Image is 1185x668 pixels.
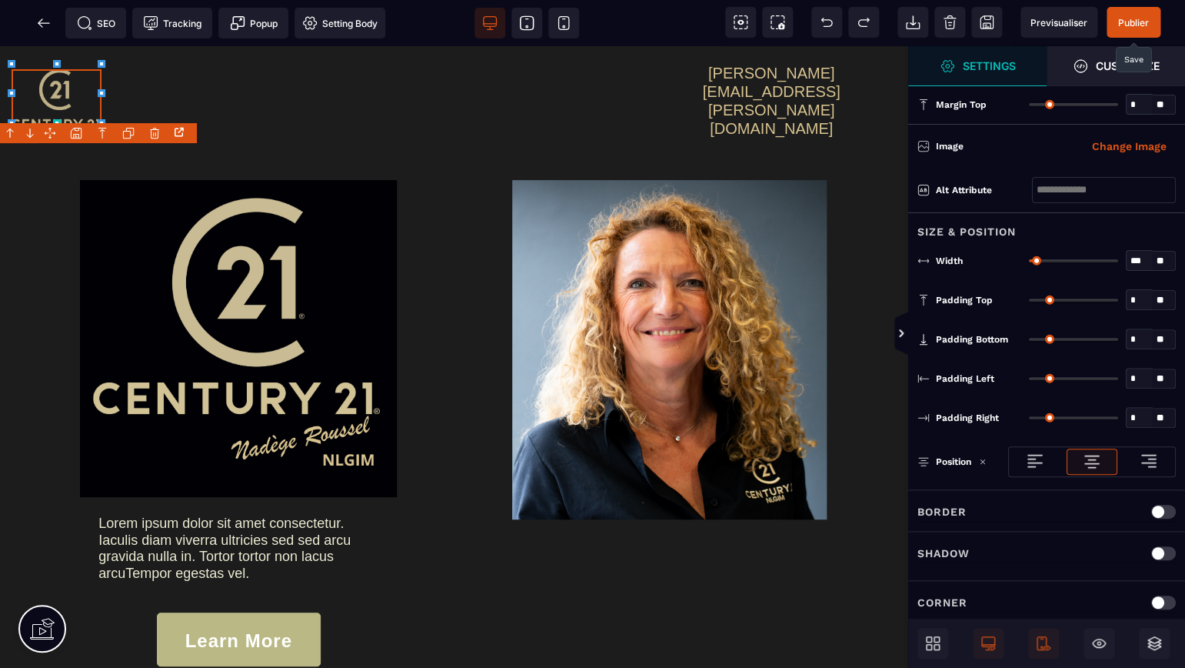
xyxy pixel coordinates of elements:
div: Size & Position [908,212,1185,241]
div: Image [936,139,1056,154]
p: Border [917,503,967,521]
span: Open Layers [1139,628,1170,659]
img: loading [1026,452,1044,470]
span: Setting Body [302,15,378,31]
span: SEO [77,15,115,31]
img: loading [1083,453,1101,471]
span: Open Blocks [917,628,948,659]
strong: Customize [1096,60,1160,72]
img: loading [979,458,987,466]
p: Shadow [917,544,970,563]
span: Padding Left [936,372,994,385]
span: Publier [1118,17,1149,28]
p: Corner [917,593,967,612]
span: Settings [908,46,1047,86]
img: 42a5e961d7e4e4c10e0b3702521da55e_Nade%CC%80ge_Roussel(2).png [80,134,397,451]
text: [PERSON_NAME][EMAIL_ADDRESS][PERSON_NAME][DOMAIN_NAME] [661,18,881,92]
button: Learn More [157,566,321,620]
strong: Settings [963,60,1016,72]
span: Popup [230,15,278,31]
span: Open Style Manager [1047,46,1185,86]
img: loading [1140,452,1158,470]
div: Open the link Modal [171,124,191,141]
button: Change Image [1083,134,1176,159]
span: Tracking [143,15,201,31]
span: Margin Top [936,99,987,111]
text: Lorem ipsum dolor sit amet consectetur. Iaculis diam viverra ultricies sed sed arcu gravida nulla... [98,469,378,536]
span: Width [936,255,963,267]
span: Desktop Only [973,628,1004,659]
span: Mobile Only [1028,628,1059,659]
span: Hide/Show Block [1083,628,1114,659]
span: View components [725,7,756,38]
img: d931809ab21d45a7b699703107b02fc2_logo_sceau_Gold.png [12,23,102,83]
div: Alt attribute [936,182,1032,198]
span: Padding Top [936,294,993,306]
span: Screenshot [762,7,793,38]
p: Position [917,454,971,469]
span: Previsualiser [1030,17,1087,28]
span: Padding Right [936,412,999,424]
span: Padding Bottom [936,333,1008,346]
img: ae93713c675592db1529431a72aaacf0_Capture_d%E2%80%99e%CC%81cran_2025-03-05_a%CC%80_13.45.39.png [512,134,827,473]
span: Preview [1020,7,1097,38]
